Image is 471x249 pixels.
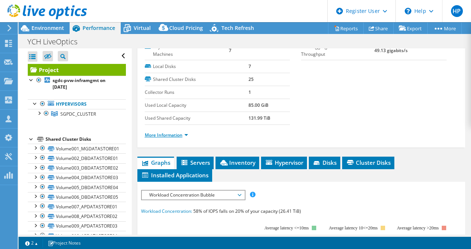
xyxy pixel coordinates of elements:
label: Local Disks [145,63,249,70]
label: Peak Aggregate Network Throughput [301,43,374,58]
a: SGPDC_CLUSTER [28,109,126,119]
a: Volume008_APDATASTORE02 [28,212,126,221]
label: Collector Runs [145,89,249,96]
a: Volume009_APDATASTORE03 [28,221,126,231]
a: sgdc-pvw-inframgmt on [DATE] [28,76,126,92]
div: Shared Cluster Disks [46,135,126,144]
label: Used Shared Capacity [145,115,249,122]
span: Installed Applications [141,171,208,179]
span: HP [451,5,463,17]
b: 1 [248,89,251,95]
a: More Information [145,132,188,138]
a: Volume001_MGDATASTORE01 [28,144,126,153]
a: Project [28,64,126,76]
b: 7 [229,47,231,54]
a: 2 [20,238,43,248]
span: Workload Concentration: [141,208,192,214]
tspan: Average latency 10<=20ms [329,225,378,231]
a: Volume002_DBDATASTORE01 [28,153,126,163]
span: Cloud Pricing [169,24,203,31]
span: Hypervisor [265,159,303,166]
b: 49.13 gigabits/s [374,47,408,54]
h1: YCH LiveOptics [24,38,89,46]
a: Volume005_DBDATASTORE04 [28,183,126,192]
a: More [427,23,462,34]
a: Volume007_APDATASTORE01 [28,202,126,211]
span: Inventory [219,159,255,166]
tspan: Average latency <=10ms [264,225,309,231]
span: SGPDC_CLUSTER [60,111,96,117]
span: Tech Refresh [221,24,254,31]
b: 25 [248,76,254,82]
span: Performance [83,24,115,31]
a: Hypervisors [28,99,126,109]
a: Reports [328,23,364,34]
b: 7 [248,63,251,69]
span: 58% of IOPS falls on 20% of your capacity (26.41 TiB) [193,208,301,214]
span: Workload Concentration Bubble [146,191,241,199]
b: sgdc-pvw-inframgmt on [DATE] [53,77,106,90]
label: Physical Servers and Virtual Machines [145,43,229,58]
svg: \n [405,8,411,14]
span: Cluster Disks [346,159,391,166]
a: Project Notes [43,238,86,248]
text: Average latency >20ms [397,225,438,231]
a: Share [363,23,394,34]
span: Graphs [141,159,170,166]
span: Virtual [134,24,151,31]
a: Volume004_DBDATASTORE03 [28,173,126,183]
a: Volume003_DBDATASTORE02 [28,163,126,173]
span: Environment [31,24,64,31]
a: Export [393,23,428,34]
a: Volume010_APDATASTORE04 [28,231,126,241]
span: Disks [313,159,337,166]
label: Used Local Capacity [145,102,249,109]
a: Volume006_DBDATASTORE05 [28,192,126,202]
label: Shared Cluster Disks [145,76,249,83]
b: 85.00 GiB [248,102,268,108]
b: 131.99 TiB [248,115,270,121]
span: Servers [180,159,210,166]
